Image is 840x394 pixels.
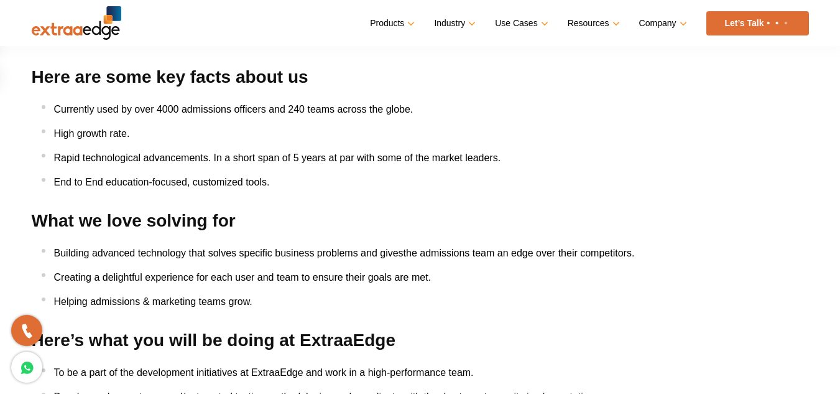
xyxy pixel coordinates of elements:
[54,367,474,378] span: To be a part of the development initiatives at ExtraaEdge and work in a high-performance team.
[42,244,809,262] li: the admissions team an edge over their competitors.
[370,14,412,32] a: Products
[32,211,236,230] b: What we love solving for
[639,14,685,32] a: Company
[32,67,308,87] b: Here are some key facts about us
[54,152,501,163] span: Rapid technological advancements. In a short span of 5 years at par with some of the market leaders.
[434,14,473,32] a: Industry
[32,331,396,350] b: Here’s what you will be doing at ExtraaEdge
[54,128,130,139] span: High growth rate.
[54,177,270,187] span: End to End education-focused, customized tools.
[495,14,545,32] a: Use Cases
[706,11,809,35] a: Let’s Talk
[54,272,432,283] span: Creating a delightful experience for each user and team to ensure their goals are met.
[54,296,252,307] span: Helping admissions & marketing teams grow.
[54,104,413,115] span: Currently used by over 4000 admissions officers and 240 teams across the globe.
[568,14,617,32] a: Resources
[54,248,404,258] span: Building advanced technology that solves specific business problems and gives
